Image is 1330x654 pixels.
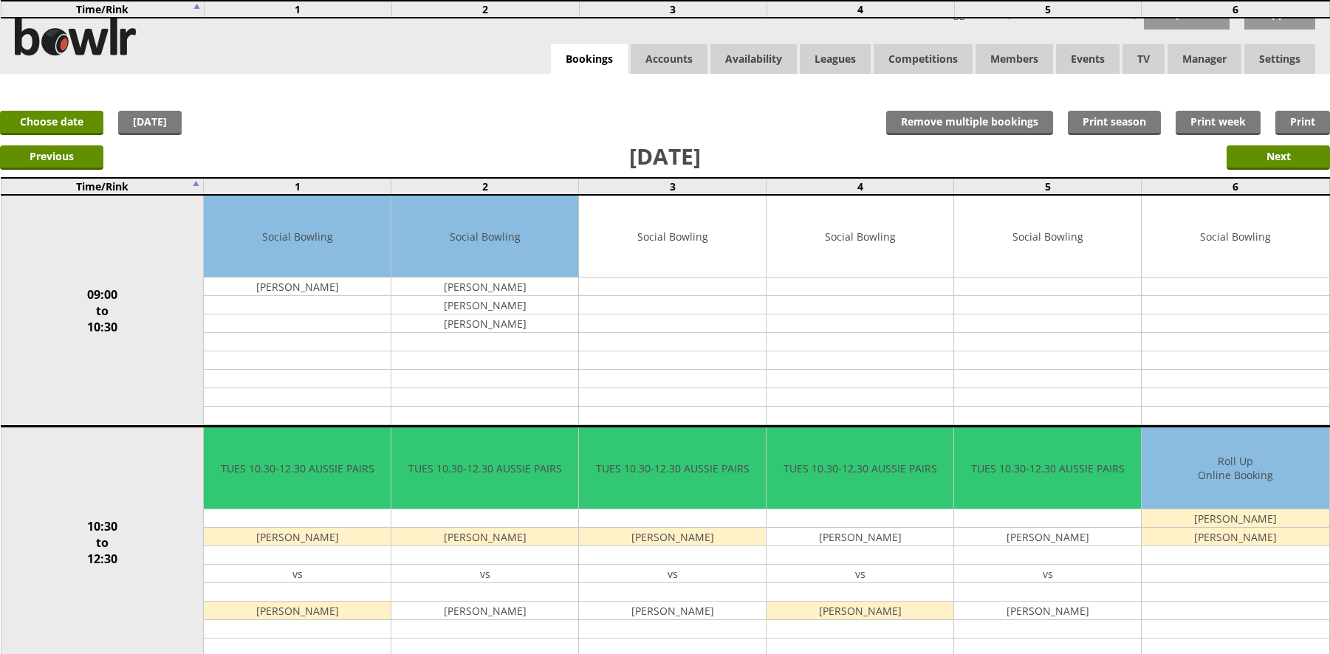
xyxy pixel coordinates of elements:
[391,602,578,620] td: [PERSON_NAME]
[1142,178,1329,195] td: 6
[954,196,1141,278] td: Social Bowling
[1142,509,1329,528] td: [PERSON_NAME]
[767,565,953,583] td: vs
[1068,111,1161,135] a: Print season
[631,44,707,74] span: Accounts
[391,528,578,546] td: [PERSON_NAME]
[204,1,391,18] td: 1
[886,111,1053,135] input: Remove multiple bookings
[204,565,391,583] td: vs
[1176,111,1261,135] a: Print week
[800,44,871,74] a: Leagues
[767,178,954,195] td: 4
[954,602,1141,620] td: [PERSON_NAME]
[1122,44,1165,74] span: TV
[204,427,391,509] td: TUES 10.30-12.30 AUSSIE PAIRS
[954,528,1141,546] td: [PERSON_NAME]
[391,278,578,296] td: [PERSON_NAME]
[767,427,953,509] td: TUES 10.30-12.30 AUSSIE PAIRS
[391,196,578,278] td: Social Bowling
[710,44,797,74] a: Availability
[1244,44,1315,74] span: Settings
[1,195,204,427] td: 09:00 to 10:30
[204,278,391,296] td: [PERSON_NAME]
[391,565,578,583] td: vs
[1056,44,1120,74] a: Events
[579,528,766,546] td: [PERSON_NAME]
[204,178,391,195] td: 1
[954,565,1141,583] td: vs
[579,427,766,509] td: TUES 10.30-12.30 AUSSIE PAIRS
[551,44,628,75] a: Bookings
[1142,427,1329,509] td: Roll Up Online Booking
[579,178,767,195] td: 3
[579,602,766,620] td: [PERSON_NAME]
[767,602,953,620] td: [PERSON_NAME]
[1227,145,1330,170] input: Next
[391,1,579,18] td: 2
[391,178,579,195] td: 2
[391,296,578,314] td: [PERSON_NAME]
[579,565,766,583] td: vs
[1275,111,1330,135] a: Print
[874,44,973,74] a: Competitions
[1142,196,1329,278] td: Social Bowling
[1142,528,1329,546] td: [PERSON_NAME]
[579,1,767,18] td: 3
[976,44,1053,74] span: Members
[1142,1,1329,18] td: 6
[1,178,204,195] td: Time/Rink
[118,111,182,135] a: [DATE]
[1,1,204,18] td: Time/Rink
[391,314,578,333] td: [PERSON_NAME]
[204,528,391,546] td: [PERSON_NAME]
[579,196,766,278] td: Social Bowling
[204,602,391,620] td: [PERSON_NAME]
[954,178,1142,195] td: 5
[767,528,953,546] td: [PERSON_NAME]
[954,1,1142,18] td: 5
[204,196,391,278] td: Social Bowling
[767,1,954,18] td: 4
[767,196,953,278] td: Social Bowling
[391,427,578,509] td: TUES 10.30-12.30 AUSSIE PAIRS
[954,427,1141,509] td: TUES 10.30-12.30 AUSSIE PAIRS
[1168,44,1241,74] span: Manager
